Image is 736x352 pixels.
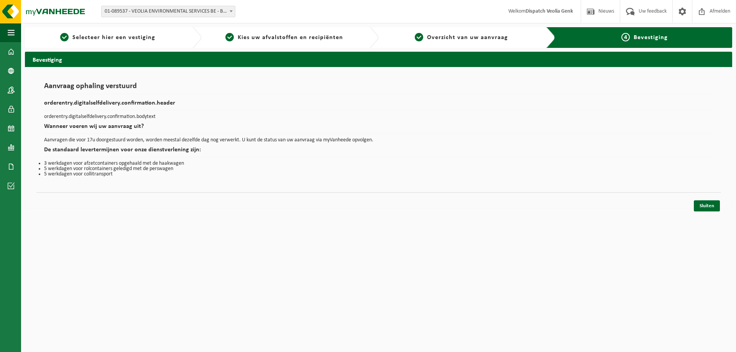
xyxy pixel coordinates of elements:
[44,123,713,134] h2: Wanneer voeren wij uw aanvraag uit?
[29,33,186,42] a: 1Selecteer hier een vestiging
[694,200,720,211] a: Sluiten
[60,33,69,41] span: 1
[25,52,732,67] h2: Bevestiging
[44,82,713,94] h1: Aanvraag ophaling verstuurd
[225,33,234,41] span: 2
[72,34,155,41] span: Selecteer hier een vestiging
[238,34,343,41] span: Kies uw afvalstoffen en recipiënten
[44,166,713,172] li: 5 werkdagen voor rolcontainers geledigd met de perswagen
[102,6,235,17] span: 01-089537 - VEOLIA ENVIRONMENTAL SERVICES BE - BEERSE
[44,147,713,157] h2: De standaard levertermijnen voor onze dienstverlening zijn:
[526,8,573,14] strong: Dispatch Veolia Genk
[44,100,713,110] h2: orderentry.digitalselfdelivery.confirmation.header
[205,33,363,42] a: 2Kies uw afvalstoffen en recipiënten
[621,33,630,41] span: 4
[44,161,713,166] li: 3 werkdagen voor afzetcontainers opgehaald met de haakwagen
[634,34,668,41] span: Bevestiging
[415,33,423,41] span: 3
[383,33,540,42] a: 3Overzicht van uw aanvraag
[44,172,713,177] li: 5 werkdagen voor collitransport
[101,6,235,17] span: 01-089537 - VEOLIA ENVIRONMENTAL SERVICES BE - BEERSE
[427,34,508,41] span: Overzicht van uw aanvraag
[44,138,713,143] p: Aanvragen die voor 17u doorgestuurd worden, worden meestal dezelfde dag nog verwerkt. U kunt de s...
[44,114,713,120] p: orderentry.digitalselfdelivery.confirmation.bodytext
